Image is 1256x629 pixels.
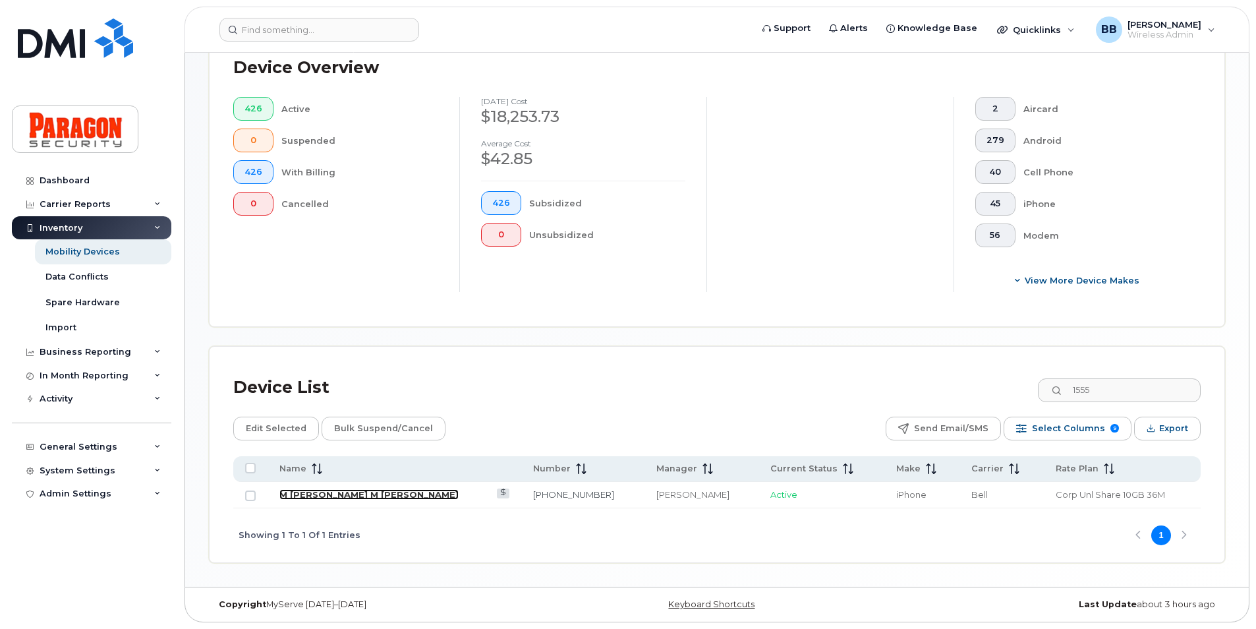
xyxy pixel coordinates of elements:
[1023,224,1180,247] div: Modem
[481,139,685,148] h4: Average cost
[886,599,1225,610] div: about 3 hours ago
[279,489,459,500] a: M [PERSON_NAME] M [PERSON_NAME]
[877,15,986,42] a: Knowledge Base
[975,224,1015,247] button: 56
[840,22,868,35] span: Alerts
[279,463,306,475] span: Name
[820,15,877,42] a: Alerts
[1023,129,1180,152] div: Android
[1110,424,1119,433] span: 9
[244,198,262,209] span: 0
[481,191,521,215] button: 426
[1004,417,1131,440] button: Select Columns 9
[656,489,747,501] div: [PERSON_NAME]
[497,489,509,498] a: View Last Bill
[886,417,1001,440] button: Send Email/SMS
[233,97,273,121] button: 426
[244,104,262,114] span: 426
[1079,599,1137,609] strong: Last Update
[246,419,306,438] span: Edit Selected
[481,105,685,128] div: $18,253.73
[1023,160,1180,184] div: Cell Phone
[1151,525,1171,545] button: Page 1
[1038,378,1201,402] input: Search Device List ...
[533,489,614,500] a: [PHONE_NUMBER]
[244,135,262,146] span: 0
[753,15,820,42] a: Support
[481,223,521,247] button: 0
[914,419,988,438] span: Send Email/SMS
[281,160,439,184] div: With Billing
[1013,24,1061,35] span: Quicklinks
[975,97,1015,121] button: 2
[233,371,329,405] div: Device List
[988,16,1084,43] div: Quicklinks
[233,129,273,152] button: 0
[481,148,685,170] div: $42.85
[668,599,755,609] a: Keyboard Shortcuts
[244,167,262,177] span: 426
[896,463,921,475] span: Make
[971,489,988,500] span: Bell
[481,97,685,105] h4: [DATE] cost
[219,18,419,42] input: Find something...
[334,419,433,438] span: Bulk Suspend/Cancel
[986,104,1004,114] span: 2
[986,135,1004,146] span: 279
[219,599,266,609] strong: Copyright
[656,463,697,475] span: Manager
[1128,30,1201,40] span: Wireless Admin
[1023,97,1180,121] div: Aircard
[1056,489,1165,500] span: Corp Unl Share 10GB 36M
[1087,16,1224,43] div: Barb Burling
[492,229,510,240] span: 0
[1023,192,1180,216] div: iPhone
[986,198,1004,209] span: 45
[281,129,439,152] div: Suspended
[975,160,1015,184] button: 40
[975,268,1180,292] button: View More Device Makes
[233,160,273,184] button: 426
[529,191,686,215] div: Subsidized
[1128,19,1201,30] span: [PERSON_NAME]
[322,417,445,440] button: Bulk Suspend/Cancel
[533,463,571,475] span: Number
[233,417,319,440] button: Edit Selected
[770,489,797,500] span: Active
[1134,417,1201,440] button: Export
[975,192,1015,216] button: 45
[233,192,273,216] button: 0
[492,198,510,208] span: 426
[971,463,1004,475] span: Carrier
[281,192,439,216] div: Cancelled
[770,463,838,475] span: Current Status
[233,51,379,85] div: Device Overview
[1032,419,1105,438] span: Select Columns
[975,129,1015,152] button: 279
[986,167,1004,177] span: 40
[529,223,686,247] div: Unsubsidized
[896,489,927,500] span: iPhone
[281,97,439,121] div: Active
[1101,22,1117,38] span: BB
[774,22,811,35] span: Support
[1159,419,1188,438] span: Export
[239,525,360,545] span: Showing 1 To 1 Of 1 Entries
[209,599,548,610] div: MyServe [DATE]–[DATE]
[986,230,1004,241] span: 56
[1025,274,1139,287] span: View More Device Makes
[1056,463,1099,475] span: Rate Plan
[898,22,977,35] span: Knowledge Base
